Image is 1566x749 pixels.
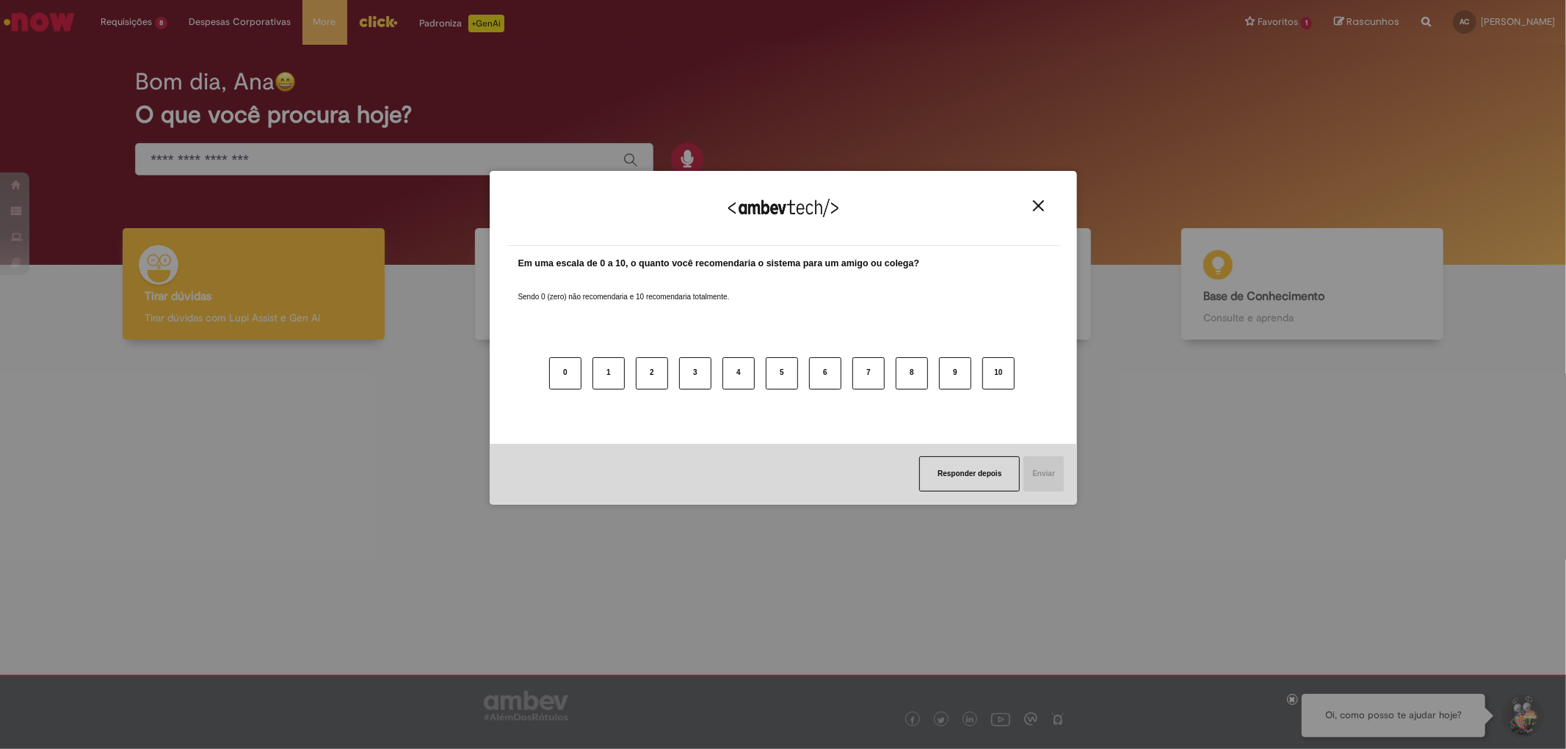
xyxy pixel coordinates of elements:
label: Em uma escala de 0 a 10, o quanto você recomendaria o sistema para um amigo ou colega? [518,257,920,271]
button: 7 [852,357,885,390]
button: 2 [636,357,668,390]
button: 5 [766,357,798,390]
img: Close [1033,200,1044,211]
button: 9 [939,357,971,390]
button: Responder depois [919,456,1020,492]
button: 0 [549,357,581,390]
button: 6 [809,357,841,390]
label: Sendo 0 (zero) não recomendaria e 10 recomendaria totalmente. [518,274,730,302]
button: 8 [896,357,928,390]
img: Logo Ambevtech [728,199,838,217]
button: Close [1029,200,1048,212]
button: 3 [679,357,711,390]
button: 1 [592,357,625,390]
button: 4 [722,357,755,390]
button: 10 [982,357,1015,390]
